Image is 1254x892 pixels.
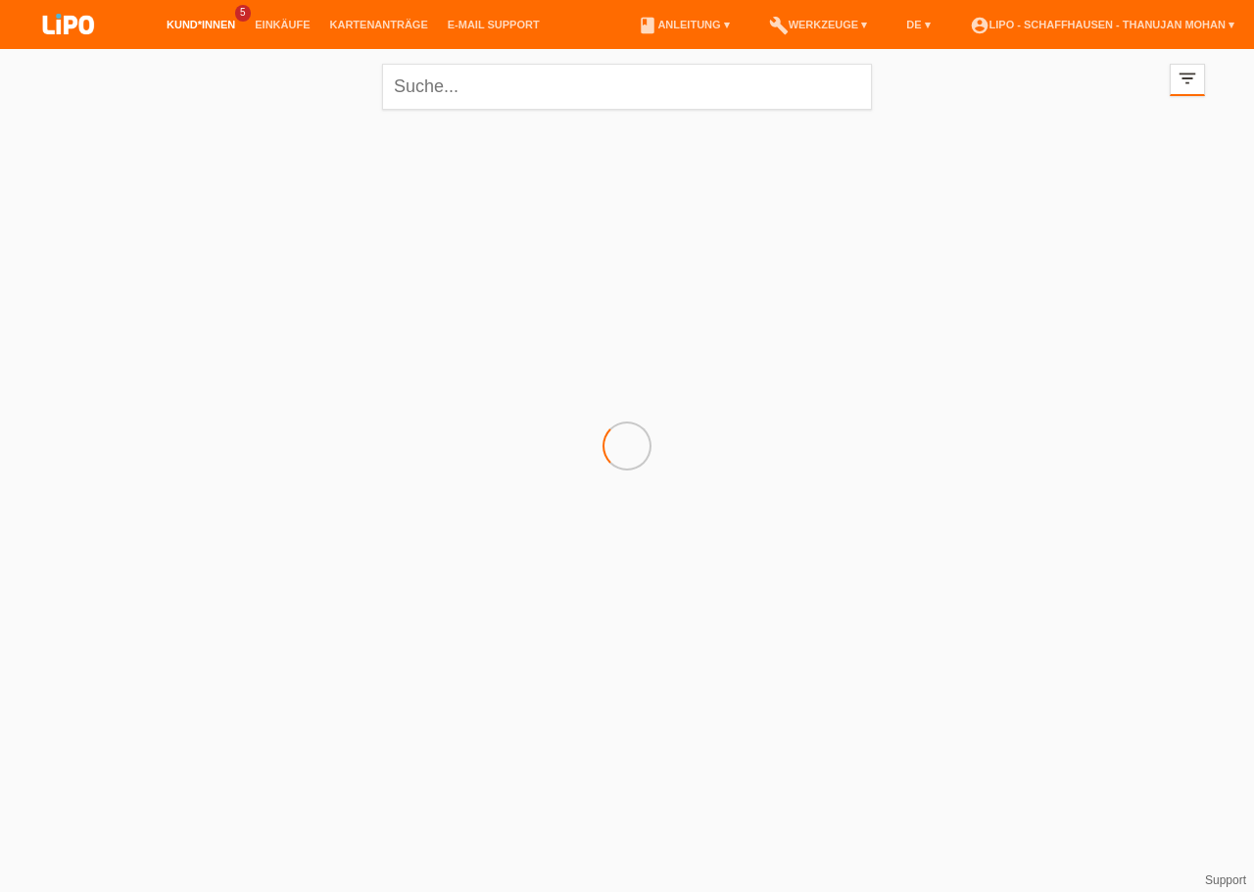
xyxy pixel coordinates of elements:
a: Support [1205,873,1246,887]
a: buildWerkzeuge ▾ [759,19,878,30]
a: DE ▾ [896,19,940,30]
a: bookAnleitung ▾ [628,19,739,30]
i: build [769,16,789,35]
span: 5 [235,5,251,22]
a: LIPO pay [20,40,118,55]
i: account_circle [970,16,989,35]
a: Kund*innen [157,19,245,30]
i: book [638,16,657,35]
a: Einkäufe [245,19,319,30]
a: E-Mail Support [438,19,550,30]
a: account_circleLIPO - Schaffhausen - Thanujan Mohan ▾ [960,19,1244,30]
a: Kartenanträge [320,19,438,30]
input: Suche... [382,64,872,110]
i: filter_list [1177,68,1198,89]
